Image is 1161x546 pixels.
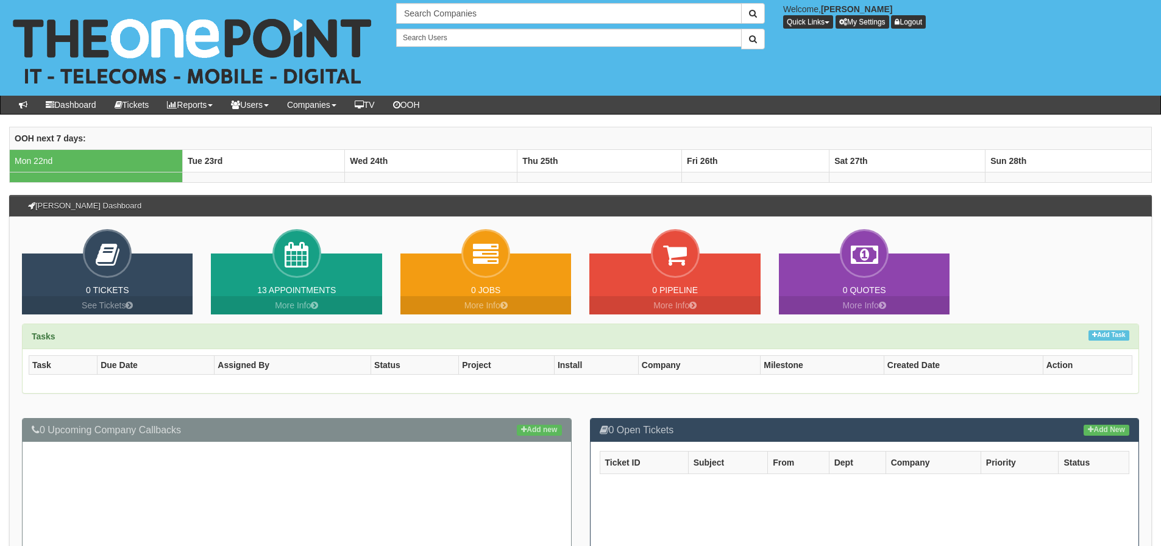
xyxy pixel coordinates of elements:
[985,149,1152,172] th: Sun 28th
[396,3,742,24] input: Search Companies
[1043,355,1132,374] th: Action
[886,452,981,474] th: Company
[779,296,950,314] a: More Info
[829,149,985,172] th: Sat 27th
[215,355,371,374] th: Assigned By
[652,285,698,295] a: 0 Pipeline
[10,127,1152,149] th: OOH next 7 days:
[891,15,926,29] a: Logout
[86,285,129,295] a: 0 Tickets
[884,355,1043,374] th: Created Date
[346,96,384,114] a: TV
[32,425,562,436] h3: 0 Upcoming Company Callbacks
[688,452,768,474] th: Subject
[517,425,561,436] a: Add new
[371,355,459,374] th: Status
[22,196,147,216] h3: [PERSON_NAME] Dashboard
[638,355,760,374] th: Company
[554,355,638,374] th: Install
[589,296,760,314] a: More Info
[517,149,682,172] th: Thu 25th
[10,149,183,172] td: Mon 22nd
[29,355,98,374] th: Task
[37,96,105,114] a: Dashboard
[600,425,1130,436] h3: 0 Open Tickets
[761,355,884,374] th: Milestone
[829,452,886,474] th: Dept
[981,452,1059,474] th: Priority
[843,285,886,295] a: 0 Quotes
[682,149,829,172] th: Fri 26th
[783,15,833,29] button: Quick Links
[768,452,829,474] th: From
[600,452,688,474] th: Ticket ID
[257,285,336,295] a: 13 Appointments
[396,29,742,47] input: Search Users
[222,96,278,114] a: Users
[821,4,892,14] b: [PERSON_NAME]
[471,285,500,295] a: 0 Jobs
[158,96,222,114] a: Reports
[32,331,55,341] strong: Tasks
[98,355,215,374] th: Due Date
[278,96,346,114] a: Companies
[400,296,571,314] a: More Info
[836,15,889,29] a: My Settings
[105,96,158,114] a: Tickets
[1059,452,1129,474] th: Status
[22,296,193,314] a: See Tickets
[384,96,429,114] a: OOH
[1088,330,1129,341] a: Add Task
[183,149,345,172] th: Tue 23rd
[459,355,555,374] th: Project
[1084,425,1129,436] a: Add New
[211,296,382,314] a: More Info
[774,3,1161,29] div: Welcome,
[345,149,517,172] th: Wed 24th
